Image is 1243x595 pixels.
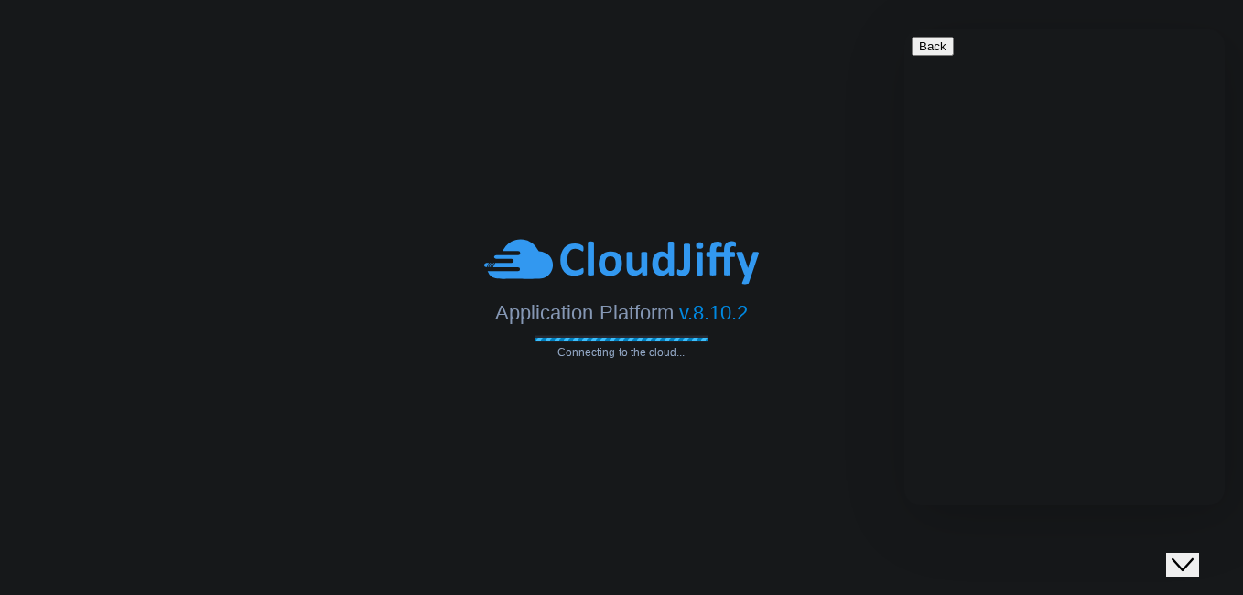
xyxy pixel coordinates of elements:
iframe: chat widget [1166,522,1225,577]
span: Application Platform [495,301,673,324]
iframe: chat widget [904,29,1225,505]
span: Connecting to the cloud... [535,346,708,359]
span: v.8.10.2 [679,301,748,324]
img: CloudJiffy-Blue.svg [484,237,759,287]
